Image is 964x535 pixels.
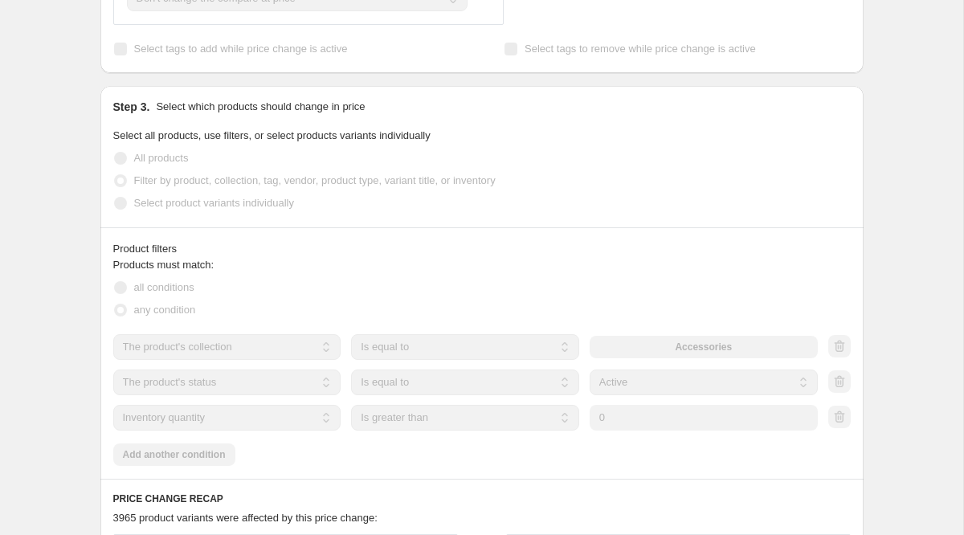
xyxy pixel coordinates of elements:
[113,129,431,141] span: Select all products, use filters, or select products variants individually
[134,304,196,316] span: any condition
[113,512,378,524] span: 3965 product variants were affected by this price change:
[134,281,194,293] span: all conditions
[113,241,851,257] div: Product filters
[134,152,189,164] span: All products
[134,174,496,186] span: Filter by product, collection, tag, vendor, product type, variant title, or inventory
[113,492,851,505] h6: PRICE CHANGE RECAP
[134,43,348,55] span: Select tags to add while price change is active
[525,43,756,55] span: Select tags to remove while price change is active
[113,99,150,115] h2: Step 3.
[134,197,294,209] span: Select product variants individually
[113,259,214,271] span: Products must match:
[156,99,365,115] p: Select which products should change in price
